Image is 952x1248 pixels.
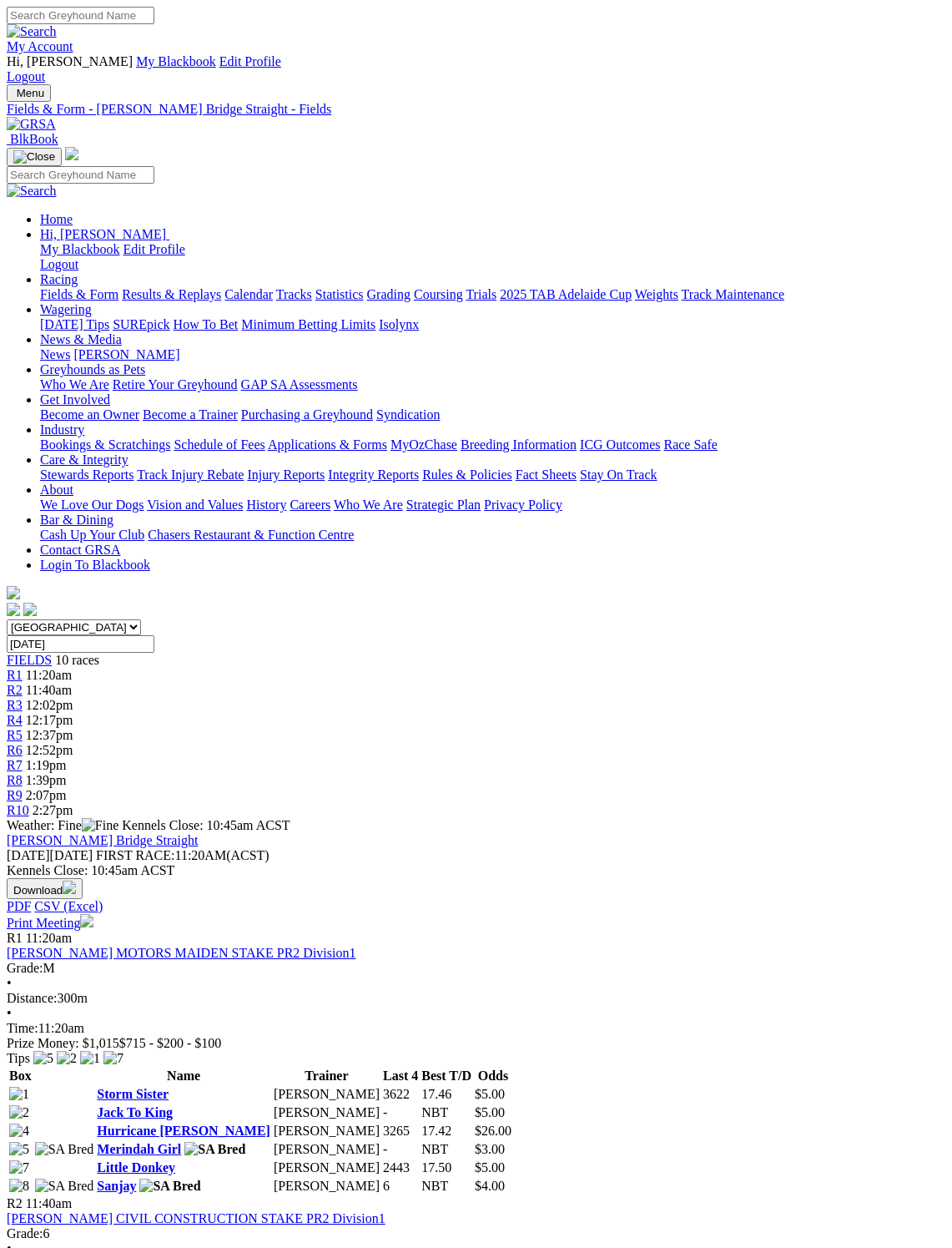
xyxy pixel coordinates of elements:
[475,1124,511,1138] span: $26.00
[7,1021,945,1036] div: 11:20am
[475,1087,505,1101] span: $5.00
[40,422,84,437] a: Industry
[382,1160,419,1176] td: 2443
[219,54,281,68] a: Edit Profile
[7,1051,30,1065] span: Tips
[80,1051,100,1066] img: 1
[184,1142,245,1157] img: SA Bred
[7,803,29,817] a: R10
[40,242,120,256] a: My Blackbook
[7,54,945,84] div: My Account
[23,603,37,616] img: twitter.svg
[7,1196,23,1210] span: R2
[40,362,145,376] a: Greyhounds as Pets
[474,1068,512,1084] th: Odds
[26,683,72,697] span: 11:40am
[7,788,23,802] a: R9
[7,635,154,653] input: Select date
[7,818,122,832] span: Weather: Fine
[7,102,945,117] div: Fields & Form - [PERSON_NAME] Bridge Straight - Fields
[40,242,945,272] div: Hi, [PERSON_NAME]
[40,407,945,422] div: Get Involved
[7,1211,385,1225] a: [PERSON_NAME] CIVIL CONSTRUCTION STAKE PR2 Division1
[7,148,62,166] button: Toggle navigation
[7,758,23,772] span: R7
[273,1086,380,1103] td: [PERSON_NAME]
[10,132,58,146] span: BlkBook
[414,287,463,301] a: Coursing
[7,878,83,899] button: Download
[40,498,144,512] a: We Love Our Dogs
[9,1179,29,1194] img: 8
[7,7,154,24] input: Search
[7,668,23,682] a: R1
[26,1196,72,1210] span: 11:40am
[40,317,109,331] a: [DATE] Tips
[174,437,264,452] a: Schedule of Fees
[40,528,144,542] a: Cash Up Your Club
[13,150,55,164] img: Close
[7,728,23,742] a: R5
[475,1105,505,1119] span: $5.00
[40,347,70,361] a: News
[421,1123,472,1139] td: 17.42
[382,1104,419,1121] td: -
[9,1160,29,1175] img: 7
[682,287,784,301] a: Track Maintenance
[40,377,109,392] a: Who We Are
[7,976,12,990] span: •
[7,1226,43,1240] span: Grade:
[382,1086,419,1103] td: 3622
[7,773,23,787] a: R8
[7,84,51,102] button: Toggle navigation
[7,848,93,862] span: [DATE]
[40,543,120,557] a: Contact GRSA
[421,1086,472,1103] td: 17.46
[40,467,133,482] a: Stewards Reports
[136,54,216,68] a: My Blackbook
[40,347,945,362] div: News & Media
[26,758,67,772] span: 1:19pm
[65,147,78,160] img: logo-grsa-white.png
[367,287,411,301] a: Grading
[26,668,72,682] span: 11:20am
[40,528,945,543] div: Bar & Dining
[7,991,945,1006] div: 300m
[466,287,496,301] a: Trials
[26,788,67,802] span: 2:07pm
[241,317,375,331] a: Minimum Betting Limits
[40,212,73,226] a: Home
[9,1142,29,1157] img: 5
[55,653,99,667] span: 10 races
[40,227,166,241] span: Hi, [PERSON_NAME]
[26,773,67,787] span: 1:39pm
[246,498,286,512] a: History
[7,1006,12,1020] span: •
[9,1087,29,1102] img: 1
[17,87,44,99] span: Menu
[382,1178,419,1195] td: 6
[63,881,76,894] img: download.svg
[96,848,174,862] span: FIRST RACE:
[26,698,73,712] span: 12:02pm
[7,848,50,862] span: [DATE]
[96,1068,271,1084] th: Name
[290,498,330,512] a: Careers
[315,287,364,301] a: Statistics
[7,653,52,667] a: FIELDS
[7,961,945,976] div: M
[7,166,154,184] input: Search
[421,1141,472,1158] td: NBT
[7,899,945,914] div: Download
[580,467,657,482] a: Stay On Track
[9,1105,29,1120] img: 2
[148,528,354,542] a: Chasers Restaurant & Function Centre
[147,498,243,512] a: Vision and Values
[7,991,57,1005] span: Distance:
[137,467,244,482] a: Track Injury Rebate
[7,743,23,757] span: R6
[97,1142,181,1156] a: Merindah Girl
